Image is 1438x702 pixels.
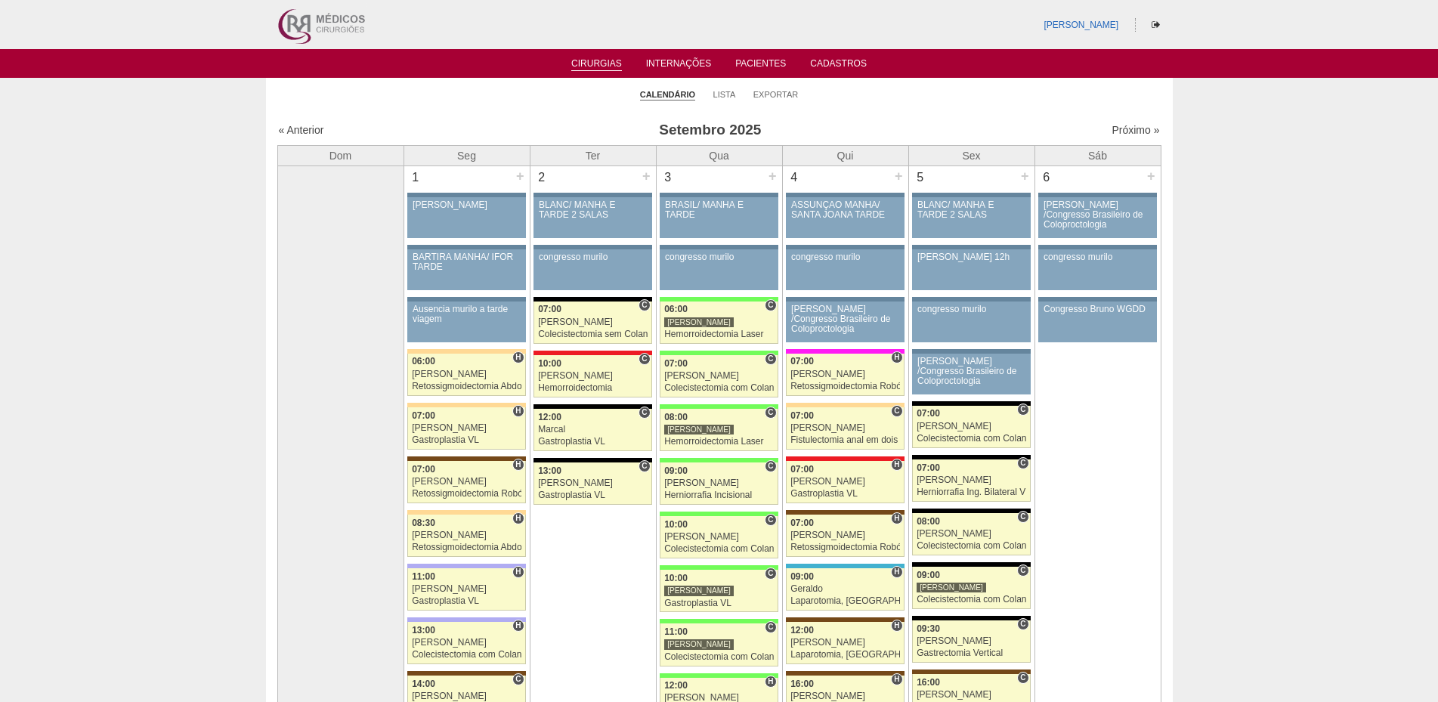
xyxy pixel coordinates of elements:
div: Herniorrafia Ing. Bilateral VL [917,487,1026,497]
span: 12:00 [664,680,688,691]
div: Hemorroidectomia [538,383,648,393]
span: 07:00 [917,408,940,419]
div: [PERSON_NAME] [413,200,521,210]
span: 10:00 [664,573,688,583]
div: Key: Brasil [660,673,778,678]
div: Colecistectomia com Colangiografia VL [664,544,774,554]
div: Key: Santa Joana [786,671,904,676]
div: Key: Aviso [912,349,1030,354]
a: H 11:00 [PERSON_NAME] Gastroplastia VL [407,568,525,611]
a: Ausencia murilo a tarde viagem [407,302,525,342]
a: C 07:00 [PERSON_NAME] Herniorrafia Ing. Bilateral VL [912,459,1030,502]
div: [PERSON_NAME] [412,530,521,540]
a: C 09:30 [PERSON_NAME] Gastrectomia Vertical [912,620,1030,663]
th: Dom [277,145,404,165]
a: congresso murilo [533,249,651,290]
div: Gastrectomia Vertical [917,648,1026,658]
div: Colecistectomia com Colangiografia VL [917,595,1026,605]
a: [PERSON_NAME] /Congresso Brasileiro de Coloproctologia [1038,197,1156,238]
div: Key: Brasil [660,404,778,409]
div: Fistulectomia anal em dois tempos [790,435,900,445]
a: C 07:00 [PERSON_NAME] Fistulectomia anal em dois tempos [786,407,904,450]
div: Colecistectomia com Colangiografia VL [412,650,521,660]
div: [PERSON_NAME] [412,423,521,433]
span: Hospital [891,512,902,524]
div: Key: Blanc [533,404,651,409]
div: + [766,166,779,186]
div: [PERSON_NAME] [664,639,734,650]
div: [PERSON_NAME] [664,371,774,381]
div: Geraldo [790,584,900,594]
div: 5 [909,166,932,189]
div: Key: Bartira [407,510,525,515]
div: [PERSON_NAME] [664,478,774,488]
div: Key: Blanc [533,458,651,462]
div: [PERSON_NAME] [412,477,521,487]
div: Gastroplastia VL [538,490,648,500]
a: C 09:00 [PERSON_NAME] Colecistectomia com Colangiografia VL [912,567,1030,609]
span: Consultório [1017,404,1028,416]
div: Key: Santa Joana [912,670,1030,674]
span: 16:00 [790,679,814,689]
div: BLANC/ MANHÃ E TARDE 2 SALAS [917,200,1025,220]
div: Key: Aviso [786,297,904,302]
a: C 07:00 [PERSON_NAME] Colecistectomia com Colangiografia VL [660,355,778,397]
div: Key: Aviso [407,297,525,302]
div: Marcal [538,425,648,434]
span: 07:00 [790,518,814,528]
div: 1 [404,166,428,189]
div: Colecistectomia com Colangiografia VL [664,383,774,393]
div: [PERSON_NAME] [790,423,900,433]
div: 2 [530,166,554,189]
div: Key: Bartira [407,403,525,407]
span: Hospital [512,620,524,632]
span: Hospital [765,676,776,688]
span: 14:00 [412,679,435,689]
span: 07:00 [412,464,435,475]
div: Colecistectomia com Colangiografia VL [917,541,1026,551]
i: Sair [1152,20,1160,29]
div: Key: Neomater [786,564,904,568]
a: congresso murilo [912,302,1030,342]
div: [PERSON_NAME] [917,636,1026,646]
div: [PERSON_NAME] [790,530,900,540]
a: [PERSON_NAME] /Congresso Brasileiro de Coloproctologia [912,354,1030,394]
div: [PERSON_NAME] [664,424,734,435]
a: BLANC/ MANHÃ E TARDE 2 SALAS [533,197,651,238]
div: Key: Assunção [533,351,651,355]
div: Colecistectomia com Colangiografia VL [917,434,1026,444]
span: Consultório [1017,511,1028,523]
span: Consultório [765,460,776,472]
a: H 12:00 [PERSON_NAME] Laparotomia, [GEOGRAPHIC_DATA], Drenagem, Bridas [786,622,904,664]
span: Consultório [639,353,650,365]
a: ASSUNÇÃO MANHÃ/ SANTA JOANA TARDE [786,197,904,238]
div: ASSUNÇÃO MANHÃ/ SANTA JOANA TARDE [791,200,899,220]
div: [PERSON_NAME] /Congresso Brasileiro de Coloproctologia [1044,200,1152,230]
div: Laparotomia, [GEOGRAPHIC_DATA], Drenagem, Bridas [790,650,900,660]
div: 4 [783,166,806,189]
div: BLANC/ MANHÃ E TARDE 2 SALAS [539,200,647,220]
div: Key: Santa Joana [786,617,904,622]
div: Key: Bartira [407,349,525,354]
div: [PERSON_NAME] /Congresso Brasileiro de Coloproctologia [791,305,899,335]
div: [PERSON_NAME] [917,529,1026,539]
a: [PERSON_NAME] 12h [912,249,1030,290]
a: H 13:00 [PERSON_NAME] Colecistectomia com Colangiografia VL [407,622,525,664]
a: « Anterior [279,124,324,136]
span: 07:00 [664,358,688,369]
span: 07:00 [790,356,814,366]
span: Hospital [512,566,524,578]
div: Key: Pro Matre [786,349,904,354]
div: BRASIL/ MANHÃ E TARDE [665,200,773,220]
span: Consultório [765,299,776,311]
div: [PERSON_NAME] [917,690,1026,700]
span: 11:00 [664,626,688,637]
a: H 09:00 Geraldo Laparotomia, [GEOGRAPHIC_DATA], Drenagem, Bridas VL [786,568,904,611]
div: Key: Brasil [660,351,778,355]
div: Key: Aviso [1038,193,1156,197]
div: Retossigmoidectomia Robótica [790,543,900,552]
div: Key: Brasil [660,512,778,516]
div: [PERSON_NAME] [917,422,1026,431]
span: Consultório [639,299,650,311]
div: Key: Aviso [660,245,778,249]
